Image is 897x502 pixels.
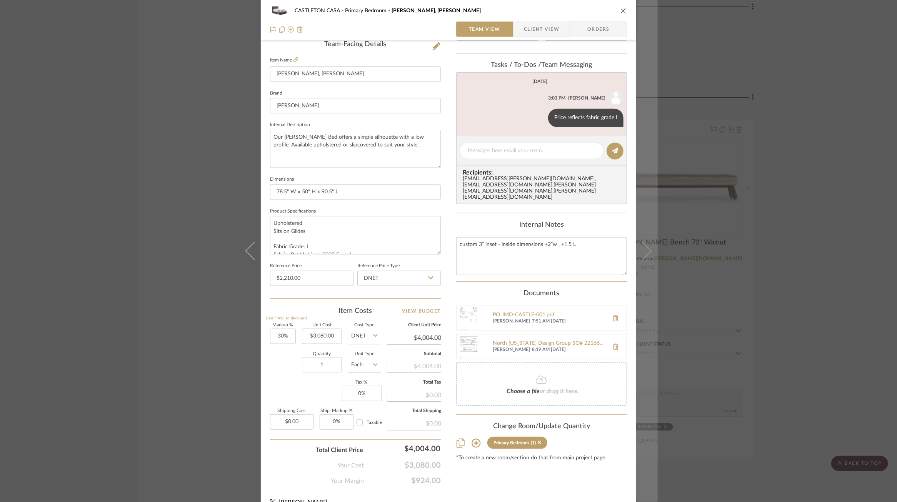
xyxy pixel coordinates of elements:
[456,221,627,229] div: Internal Notes
[457,334,481,359] img: North Texas Design Group SO# 22166-PO# JMD-CASTLE-001.pdf
[270,91,282,95] label: Brand
[387,416,441,430] div: $0.00
[402,306,441,316] a: View Budget
[494,440,529,445] div: Primary Bedroom
[367,441,444,456] div: $4,004.00
[387,381,441,384] label: Total Tax
[295,8,345,13] span: CASTLETON CASA
[493,318,530,324] span: [PERSON_NAME]
[342,381,381,384] label: Tax %
[469,22,500,37] span: Team View
[348,352,381,356] label: Unit Type
[456,422,627,431] div: Change Room/Update Quantity
[524,22,559,37] span: Client View
[270,57,298,63] label: Item Name
[337,461,364,470] span: Your Cost
[270,66,441,82] input: Enter Item Name
[533,79,548,84] div: [DATE]
[302,352,342,356] label: Quantity
[531,440,536,445] div: (1)
[270,3,288,18] img: 25779bd0-a2da-4978-bb56-4c38a5022327_48x40.jpg
[463,176,624,201] div: [EMAIL_ADDRESS][PERSON_NAME][DOMAIN_NAME] , [EMAIL_ADDRESS][DOMAIN_NAME] , [PERSON_NAME][EMAIL_AD...
[316,445,363,455] span: Total Client Price
[270,40,441,49] div: Team-Facing Details
[270,123,310,127] label: Internal Description
[270,409,313,413] label: Shipping Cost
[457,306,481,331] img: PO JMD-CASTLE-001.pdf
[548,95,565,101] div: 3:03 PM
[532,318,605,324] span: 7:51 AM [DATE]
[345,8,392,13] span: Primary Bedroom
[270,178,294,181] label: Dimensions
[270,209,316,213] label: Product Specifications
[579,22,618,37] span: Orders
[387,323,441,327] label: Client Unit Price
[387,359,441,372] div: $4,004.00
[297,27,303,33] img: Remove from project
[540,388,579,394] span: or drag it here.
[608,90,624,106] img: user_avatar.png
[364,461,441,470] span: $3,080.00
[548,109,624,127] div: Price reflects fabric grade I
[367,420,382,425] span: Taxable
[620,7,627,14] button: close
[493,312,605,318] a: PO JMD-CASTLE-001.pdf
[387,409,441,413] label: Total Shipping
[507,388,540,394] span: Choose a file
[357,264,400,268] label: Reference Price Type
[392,8,481,13] span: [PERSON_NAME], [PERSON_NAME]
[491,62,542,68] span: Tasks / To-Dos /
[302,323,342,327] label: Unit Cost
[493,341,605,347] a: North [US_STATE] Design Group SO# 22166-PO# JMD-CASTLE-001.pdf
[348,323,381,327] label: Cost Type
[532,347,605,353] span: 8:19 AM [DATE]
[270,323,296,327] label: Markup %
[320,409,353,413] label: Ship. Markup %
[270,98,441,113] input: Enter Brand
[456,455,627,461] div: *To create a new room/section do that from main project page
[387,352,441,356] label: Subtotal
[568,95,605,101] div: [PERSON_NAME]
[364,476,441,485] span: $924.00
[493,347,530,353] span: [PERSON_NAME]
[270,306,441,316] div: Item Costs
[387,387,441,401] div: $0.00
[456,289,627,298] div: Documents
[456,61,627,70] div: team Messaging
[463,169,624,176] span: Recipients:
[270,185,441,200] input: Enter the dimensions of this item
[331,476,364,485] span: Your Margin
[270,264,302,268] label: Reference Price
